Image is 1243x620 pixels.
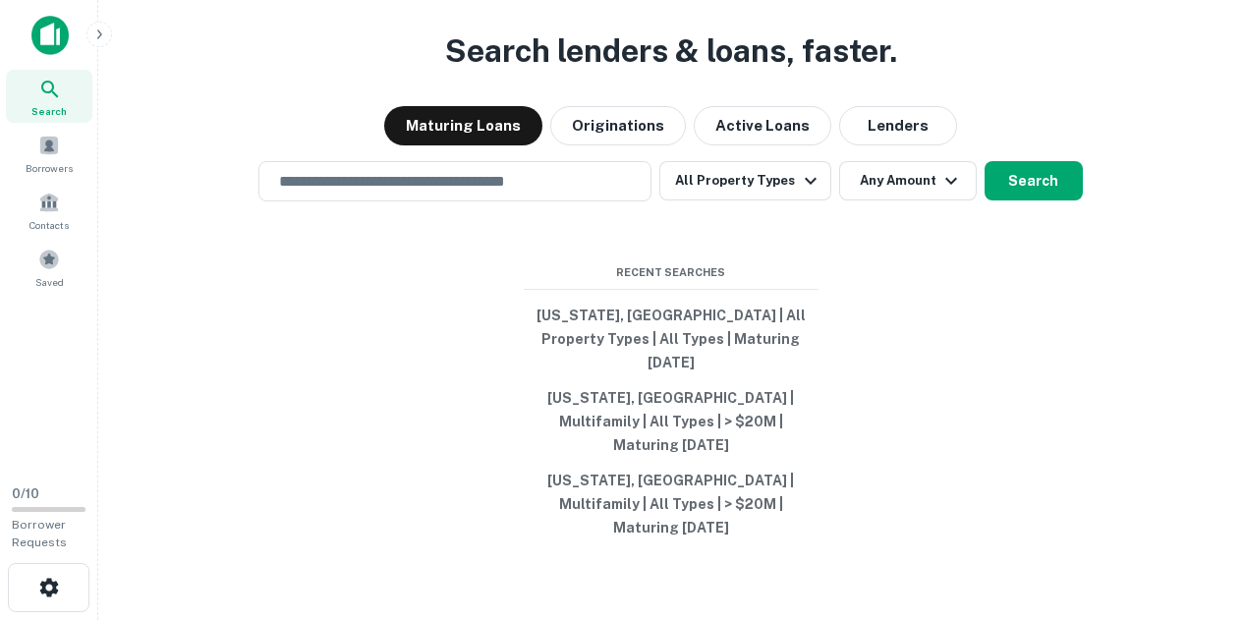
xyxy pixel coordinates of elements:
[524,298,819,380] button: [US_STATE], [GEOGRAPHIC_DATA] | All Property Types | All Types | Maturing [DATE]
[659,161,830,200] button: All Property Types
[6,70,92,123] a: Search
[524,463,819,545] button: [US_STATE], [GEOGRAPHIC_DATA] | Multifamily | All Types | > $20M | Maturing [DATE]
[12,518,67,549] span: Borrower Requests
[6,184,92,237] a: Contacts
[839,161,977,200] button: Any Amount
[524,380,819,463] button: [US_STATE], [GEOGRAPHIC_DATA] | Multifamily | All Types | > $20M | Maturing [DATE]
[985,161,1083,200] button: Search
[31,103,67,119] span: Search
[35,274,64,290] span: Saved
[1145,463,1243,557] iframe: Chat Widget
[694,106,831,145] button: Active Loans
[839,106,957,145] button: Lenders
[29,217,69,233] span: Contacts
[6,241,92,294] a: Saved
[550,106,686,145] button: Originations
[445,28,897,75] h3: Search lenders & loans, faster.
[524,264,819,281] span: Recent Searches
[384,106,542,145] button: Maturing Loans
[31,16,69,55] img: capitalize-icon.png
[26,160,73,176] span: Borrowers
[6,127,92,180] a: Borrowers
[12,486,39,501] span: 0 / 10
